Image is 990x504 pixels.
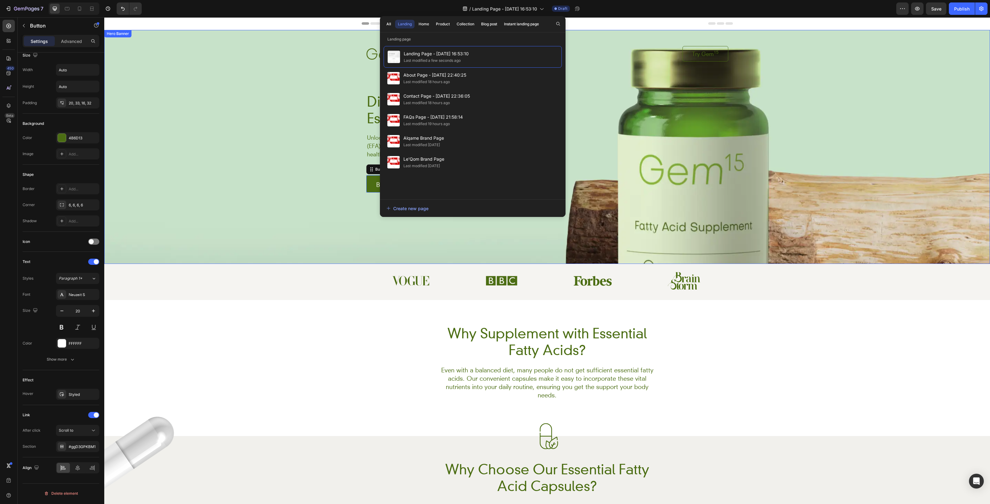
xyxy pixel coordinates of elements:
div: Blog post [481,21,497,27]
div: Padding [23,100,37,106]
button: Product [433,20,453,28]
div: Last modified [DATE] [403,142,440,148]
div: Home [419,21,429,27]
button: Create new page [386,202,559,214]
button: Delete element [23,489,99,498]
span: / [469,6,471,12]
div: Last modified a few seconds ago [404,57,461,64]
span: Alqame Brand Page [403,134,444,142]
span: Le'Qom Brand Page [403,155,444,163]
div: Styled [69,392,98,397]
button: Scroll to [56,425,99,436]
div: Icon [23,239,30,244]
p: 7 [41,5,43,12]
div: Width [23,67,33,73]
div: Button [270,149,284,155]
button: Instant landing page [501,20,542,28]
span: Draft [558,6,567,11]
div: Show more [47,356,75,362]
div: Add... [69,186,98,192]
div: Hero Banner [1,14,26,19]
p: Landing page [380,36,566,42]
div: After click [23,428,41,433]
button: Landing [395,20,415,28]
div: Shape [23,172,34,177]
div: Shadow [23,218,37,224]
sup: 15 [609,32,614,37]
div: Link [23,412,30,418]
div: FFFFFF [69,341,98,346]
img: gempages_432750572815254551-1349f2bb-c22e-46db-bc68-41a7e34e8480.webp [262,31,305,42]
div: Open Intercom Messenger [969,474,984,489]
button: Save [926,2,946,15]
div: All [386,21,391,27]
span: Landing Page - [DATE] 16:53:10 [404,50,469,57]
p: Try Gem [588,32,614,41]
div: Last modified 19 hours ago [403,121,450,127]
button: Paragraph 1* [56,273,99,284]
img: gempages_432750572815254551-87611b01-590f-4dcc-a9c6-971216515a09.png [381,256,413,270]
p: buy now [272,164,302,170]
button: All [384,20,394,28]
span: Landing Page - [DATE] 16:53:10 [472,6,537,12]
div: Product [436,21,450,27]
input: Auto [56,81,99,92]
p: Button [30,22,83,29]
div: Landing [398,21,412,27]
span: About Page - [DATE] 22:40:25 [403,71,466,79]
div: Hover [23,391,33,396]
div: Align [23,464,40,472]
div: Add... [69,218,98,224]
div: Publish [954,6,970,12]
div: Color [23,341,32,346]
p: Settings [31,38,48,44]
button: Collection [454,20,477,28]
div: Collection [457,21,474,27]
div: Create new page [386,205,428,212]
div: Styles [23,276,33,281]
button: Publish [949,2,975,15]
span: Save [931,6,941,11]
div: Color [23,135,32,141]
button: Blog post [478,20,500,28]
div: Add... [69,151,98,157]
p: Unlock your potential with our premium Essential Fatty Acid (EFA) capsules, meticulously crafted ... [263,116,419,141]
button: Show more [23,354,99,365]
div: Image [23,151,33,157]
input: Auto [56,64,99,75]
h2: Why Choose Our Essential Fatty Acid Capsules? [332,443,554,478]
span: Paragraph 1* [59,276,82,281]
div: Last modified 18 hours ago [403,100,450,106]
button: 7 [2,2,46,15]
div: Font [23,292,30,297]
div: Border [23,186,35,192]
p: Even with a balanced diet, many people do not get sufficient essential fatty acids. Our convenien... [333,349,553,382]
div: Last modified [DATE] [403,163,440,169]
div: Delete element [44,490,78,497]
div: Undo/Redo [117,2,142,15]
div: Height [23,84,34,89]
h1: Discover the Power of Essential Fatty Acids [262,76,420,110]
div: 450 [6,66,15,71]
img: gempages_432750572815254551-71ed4ced-0322-4426-9f3d-d21472cc8a0a.png [563,255,596,272]
h2: Why Supplement with Essential Fatty Acids? [332,307,554,342]
div: Text [23,259,30,265]
img: gempages_432750572815254551-385b9199-f943-46d9-a539-d2bdce719606.png [467,258,509,269]
span: Scroll to [59,428,73,433]
div: Effect [23,377,33,383]
img: gempages_432750572815254551-dc4124ae-d69a-4f52-9342-fd6e04f1a8a0.png [287,258,325,268]
button: Home [416,20,432,28]
div: 6, 6, 6, 6 [69,202,98,208]
div: #ggD3GPKBM1 [69,444,98,450]
div: Beta [5,113,15,118]
div: Background [23,121,44,126]
div: Last modified 18 hours ago [403,79,450,85]
div: Instant landing page [504,21,539,27]
div: Size [23,51,39,60]
iframe: Design area [104,17,990,504]
div: 4B6D13 [69,135,98,141]
div: Section [23,444,36,449]
a: buy now [262,158,312,175]
div: 20, 33, 16, 32 [69,100,98,106]
span: FAQs Page - [DATE] 21:58:14 [403,113,463,121]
